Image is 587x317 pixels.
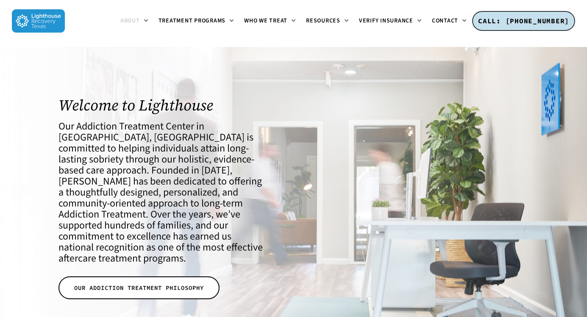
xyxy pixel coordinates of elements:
a: CALL: [PHONE_NUMBER] [472,11,575,31]
span: Verify Insurance [359,17,413,25]
span: CALL: [PHONE_NUMBER] [478,17,569,25]
a: Treatment Programs [153,18,239,25]
a: About [115,18,153,25]
span: Who We Treat [244,17,287,25]
a: Resources [301,18,354,25]
span: About [120,17,140,25]
span: Treatment Programs [159,17,226,25]
span: Resources [306,17,340,25]
img: Lighthouse Recovery Texas [12,9,65,33]
h4: Our Addiction Treatment Center in [GEOGRAPHIC_DATA], [GEOGRAPHIC_DATA] is committed to helping in... [58,121,268,264]
a: Contact [427,18,472,25]
a: Who We Treat [239,18,301,25]
a: Verify Insurance [354,18,427,25]
a: OUR ADDICTION TREATMENT PHILOSOPHY [58,276,220,299]
h1: Welcome to Lighthouse [58,96,268,114]
span: Contact [432,17,458,25]
span: OUR ADDICTION TREATMENT PHILOSOPHY [74,284,204,292]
